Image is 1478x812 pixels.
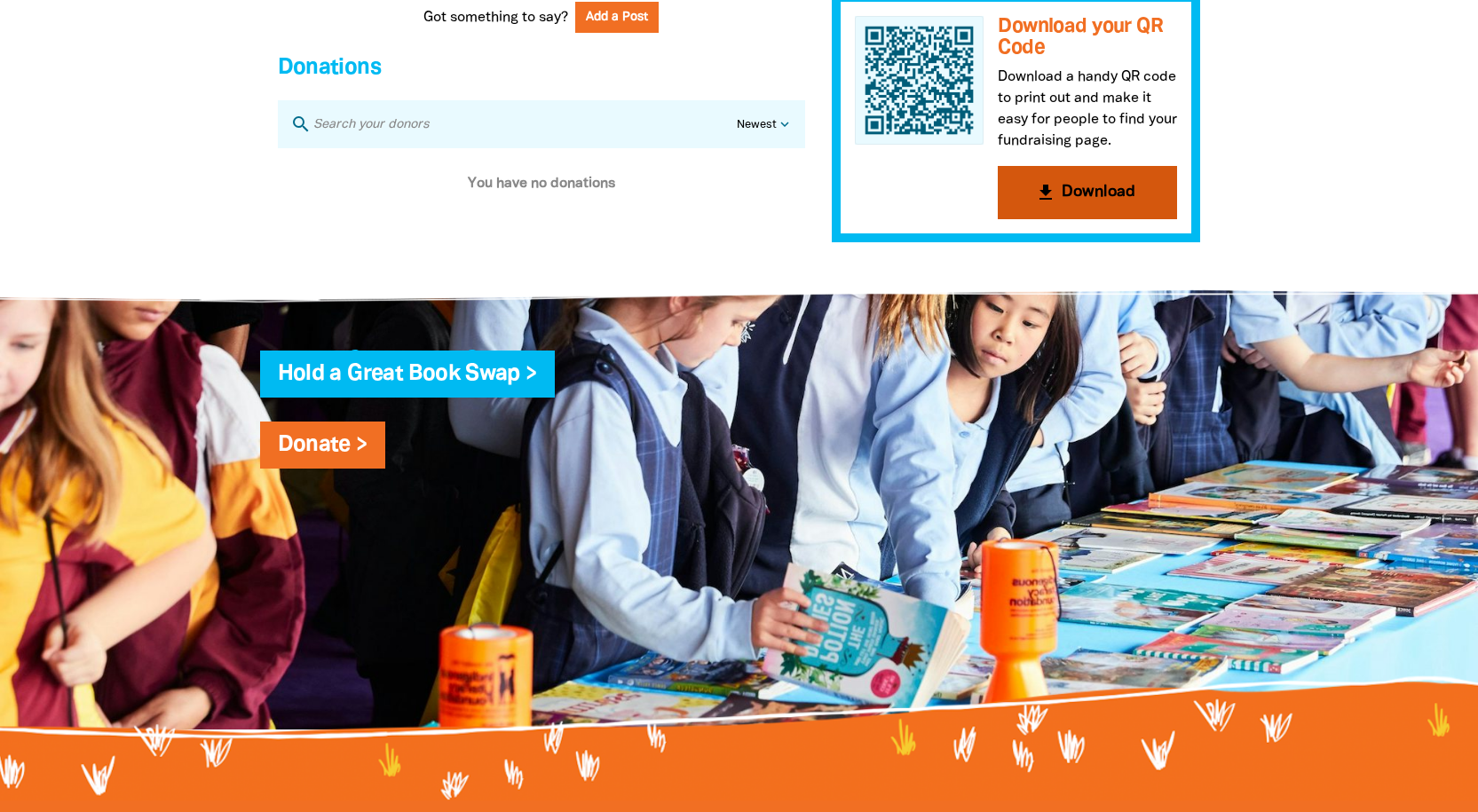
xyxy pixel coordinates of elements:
div: You have no donations [278,148,805,219]
button: Add a Post [575,2,659,33]
span: Got something to say? [423,7,568,28]
input: Search your donors [312,113,737,136]
i: search [290,114,312,135]
h3: Download your QR Code [998,15,1177,59]
span: Donations [278,58,381,78]
div: Paginated content [278,148,805,219]
button: get_appDownload [998,165,1177,218]
a: Donate > [278,435,368,455]
i: get_app [1035,181,1056,202]
a: Hold a Great Book Swap > [278,364,537,384]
